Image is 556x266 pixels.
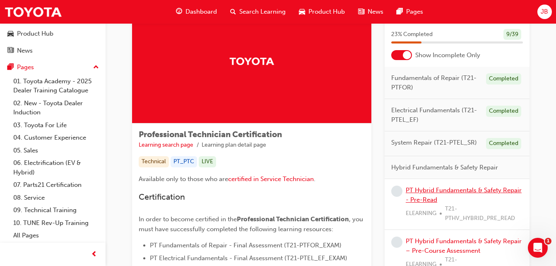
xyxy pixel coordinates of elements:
button: Pages [3,60,102,75]
div: Technical [139,156,169,167]
span: PT Fundamentals of Repair - Final Assessment (T21-PTFOR_EXAM) [150,242,342,249]
div: 9 / 39 [503,29,521,40]
a: 08. Service [10,191,102,204]
span: pages-icon [7,64,14,71]
div: Completed [486,73,521,85]
a: 03. Toyota For Life [10,119,102,132]
a: Product Hub [3,26,102,41]
span: Fundamentals of Repair (T21-PTFOR) [391,73,479,92]
span: learningRecordVerb_NONE-icon [391,186,402,197]
iframe: Intercom live chat [528,238,548,258]
a: certified in Service Technician [228,175,314,183]
a: 02. New - Toyota Dealer Induction [10,97,102,119]
span: . [314,175,315,183]
span: In order to become certified in the [139,215,237,223]
span: Electrical Fundamentals (T21-PTEL_EF) [391,106,479,124]
span: car-icon [299,7,305,17]
a: guage-iconDashboard [169,3,224,20]
button: JB [537,5,552,19]
span: Certification [139,192,185,202]
span: ELEARNING [406,209,436,218]
span: , you must have successfully completed the following learning resources: [139,215,365,233]
span: up-icon [93,62,99,73]
span: Professional Technician Certification [237,215,349,223]
span: T21-PTHV_HYBRID_PRE_READ [445,204,523,223]
a: 10. TUNE Rev-Up Training [10,217,102,230]
div: Product Hub [17,29,53,39]
a: 06. Electrification (EV & Hybrid) [10,157,102,179]
li: Learning plan detail page [202,140,266,150]
div: News [17,46,33,56]
span: Available only to those who are [139,175,228,183]
a: PT Hybrid Fundamentals & Safety Repair - Pre-Read [406,186,522,203]
span: News [368,7,383,17]
a: News [3,43,102,58]
span: Search Learning [239,7,286,17]
span: Product Hub [308,7,345,17]
a: All Pages [10,229,102,242]
span: guage-icon [176,7,182,17]
a: search-iconSearch Learning [224,3,292,20]
a: car-iconProduct Hub [292,3,351,20]
div: LIVE [199,156,216,167]
img: Trak [4,2,62,21]
span: news-icon [358,7,364,17]
span: Dashboard [185,7,217,17]
div: Completed [486,138,521,149]
img: Trak [229,54,274,68]
a: 01. Toyota Academy - 2025 Dealer Training Catalogue [10,75,102,97]
div: PT_PTC [171,156,197,167]
span: car-icon [7,30,14,38]
span: Pages [406,7,423,17]
span: prev-icon [91,249,97,260]
div: Pages [17,63,34,72]
span: Show Incomplete Only [415,51,480,60]
span: pages-icon [397,7,403,17]
span: Hybrid Fundamentals & Safety Repair [391,163,498,172]
div: Completed [486,106,521,117]
span: JB [541,7,548,17]
span: 1 [545,238,551,244]
a: 09. Technical Training [10,204,102,217]
a: pages-iconPages [390,3,430,20]
a: 05. Sales [10,144,102,157]
a: Learning search page [139,141,193,148]
span: news-icon [7,47,14,55]
span: Professional Technician Certification [139,130,282,139]
span: 23 % Completed [391,30,433,39]
span: System Repair (T21-PTEL_SR) [391,138,477,148]
span: search-icon [230,7,236,17]
span: PT Electrical Fundamentals - Final Assessment (T21-PTEL_EF_EXAM) [150,254,347,262]
a: news-iconNews [351,3,390,20]
a: 07. Parts21 Certification [10,179,102,191]
a: PT Hybrid Fundamentals & Safety Repair – Pre-Course Assessment [406,237,522,254]
span: learningRecordVerb_NONE-icon [391,237,402,248]
a: 04. Customer Experience [10,131,102,144]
